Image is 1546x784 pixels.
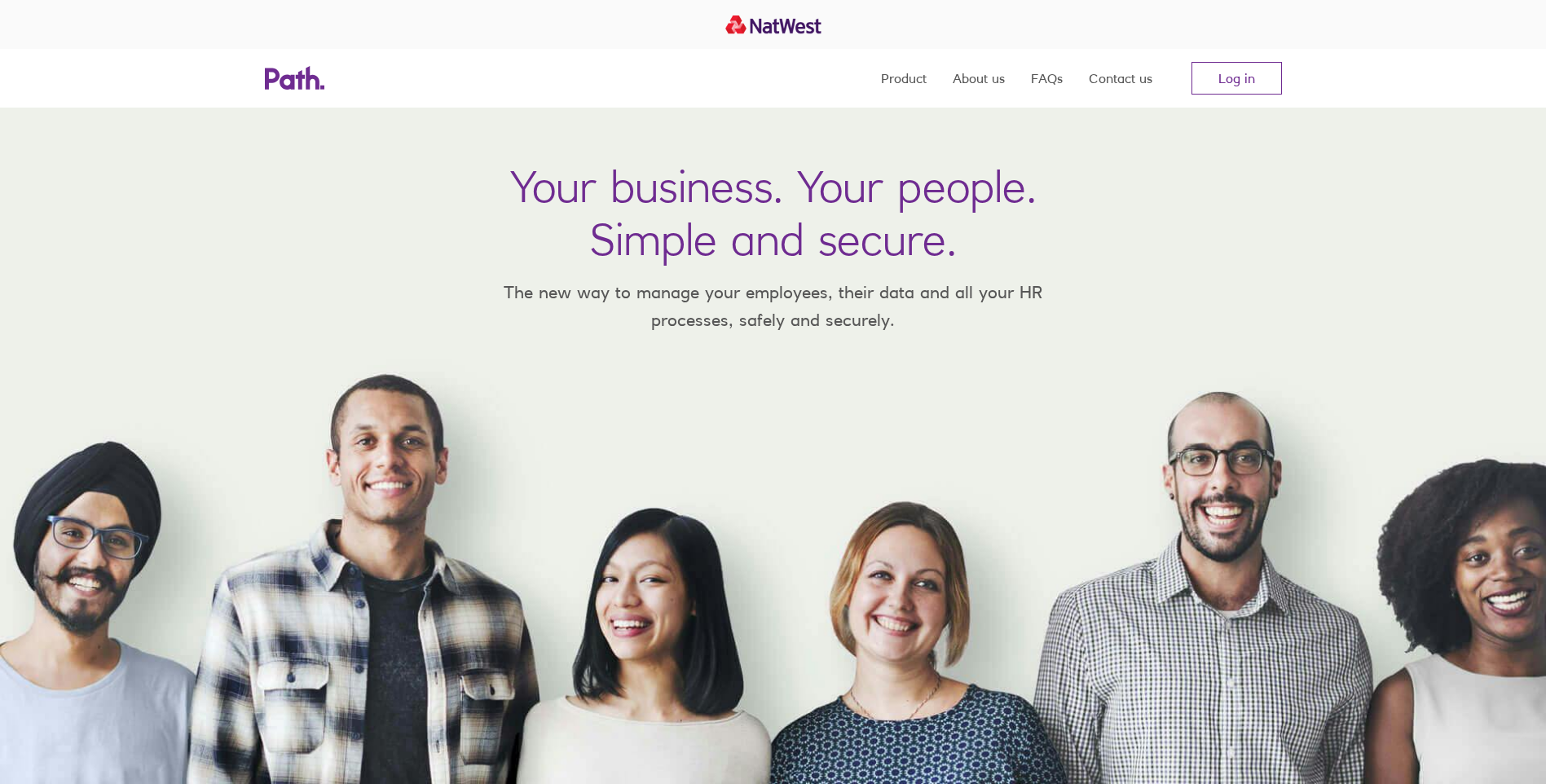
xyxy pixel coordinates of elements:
a: Contact us [1089,49,1152,108]
p: The new way to manage your employees, their data and all your HR processes, safely and securely. [480,279,1067,333]
a: Product [881,49,927,108]
h1: Your business. Your people. Simple and secure. [510,160,1037,266]
a: Log in [1191,62,1282,95]
a: About us [953,49,1005,108]
a: FAQs [1031,49,1063,108]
